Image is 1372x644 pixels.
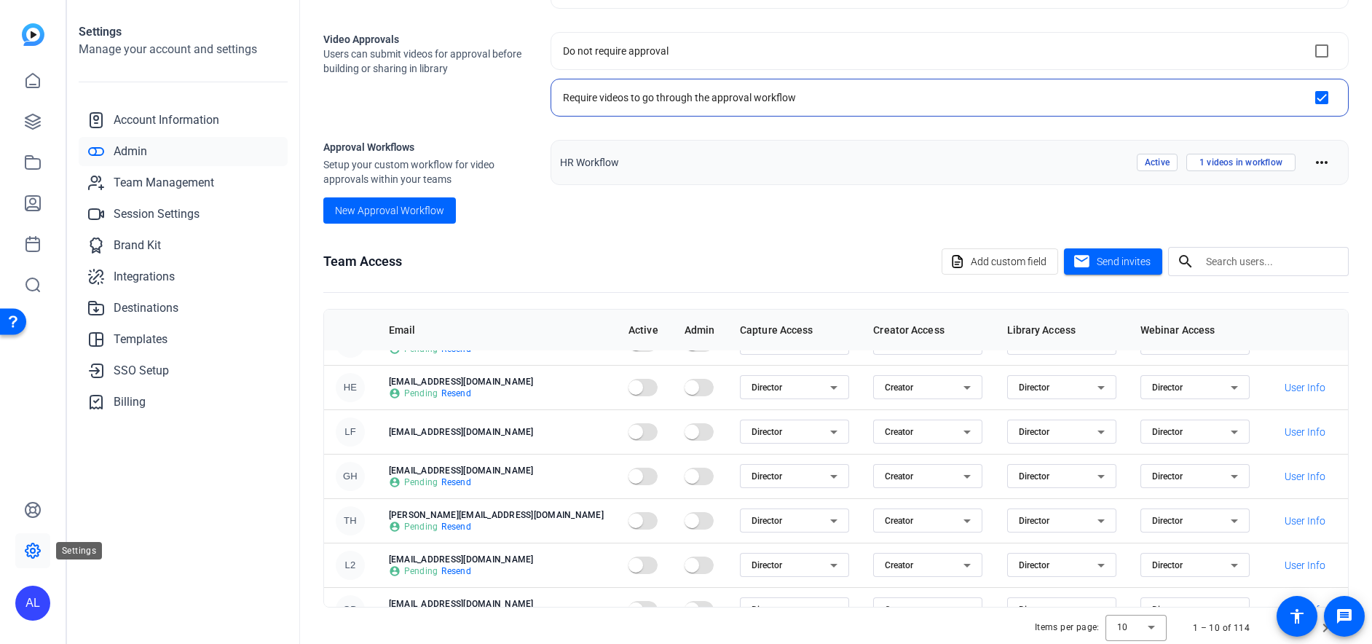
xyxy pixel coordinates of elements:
[79,294,288,323] a: Destinations
[22,23,44,46] img: blue-gradient.svg
[114,174,214,192] span: Team Management
[441,521,471,533] span: Resend
[1274,419,1336,445] button: User Info
[79,168,288,197] a: Team Management
[79,23,288,41] h1: Settings
[1019,427,1049,437] span: Director
[79,231,288,260] a: Brand Kit
[1019,516,1049,526] span: Director
[673,310,729,350] th: Admin
[1186,154,1296,171] span: 1 videos in workflow
[336,506,365,535] div: TH
[79,200,288,229] a: Session Settings
[114,237,161,254] span: Brand Kit
[323,140,527,154] h1: Approval Workflows
[336,462,365,491] div: GH
[1019,382,1049,393] span: Director
[389,521,401,533] mat-icon: account_circle
[114,362,169,380] span: SSO Setup
[114,268,175,286] span: Integrations
[114,111,219,129] span: Account Information
[1097,254,1151,270] span: Send invites
[114,205,200,223] span: Session Settings
[114,143,147,160] span: Admin
[617,310,673,350] th: Active
[1274,597,1336,623] button: User Info
[1152,516,1183,526] span: Director
[885,382,913,393] span: Creator
[1274,330,1336,356] button: User Info
[942,248,1058,275] button: Add custom field
[336,595,365,624] div: GD
[728,310,862,350] th: Capture Access
[441,565,471,577] span: Resend
[1285,425,1325,439] span: User Info
[1035,620,1100,635] div: Items per page:
[404,476,438,488] span: Pending
[1274,552,1336,578] button: User Info
[79,388,288,417] a: Billing
[404,521,438,533] span: Pending
[377,310,618,350] th: Email
[1152,427,1183,437] span: Director
[752,516,782,526] span: Director
[1019,605,1049,615] span: Director
[389,426,606,438] p: [EMAIL_ADDRESS][DOMAIN_NAME]
[56,542,102,559] div: Settings
[79,262,288,291] a: Integrations
[563,90,796,105] div: Require videos to go through the approval workflow
[752,427,782,437] span: Director
[1152,605,1183,615] span: Director
[1064,248,1162,275] button: Send invites
[1152,560,1183,570] span: Director
[971,248,1046,275] span: Add custom field
[323,251,402,272] h1: Team Access
[1285,514,1325,528] span: User Info
[389,388,401,399] mat-icon: account_circle
[1137,154,1178,171] span: Active
[323,197,456,224] button: New Approval Workflow
[114,299,178,317] span: Destinations
[389,598,606,610] p: [EMAIL_ADDRESS][DOMAIN_NAME]
[885,560,913,570] span: Creator
[885,471,913,482] span: Creator
[114,393,146,411] span: Billing
[336,373,365,402] div: HE
[389,565,401,577] mat-icon: account_circle
[1206,253,1337,270] input: Search users...
[1019,560,1049,570] span: Director
[336,417,365,447] div: LF
[1274,508,1336,534] button: User Info
[389,376,606,388] p: [EMAIL_ADDRESS][DOMAIN_NAME]
[323,32,527,47] h2: Video Approvals
[1152,382,1183,393] span: Director
[79,325,288,354] a: Templates
[336,551,365,580] div: L2
[752,605,782,615] span: Director
[1336,608,1353,625] mat-icon: message
[563,44,669,58] div: Do not require approval
[1313,154,1330,171] mat-icon: more_horiz
[1274,463,1336,490] button: User Info
[885,605,913,615] span: Creator
[1073,253,1091,271] mat-icon: mail
[79,137,288,166] a: Admin
[79,106,288,135] a: Account Information
[752,560,782,570] span: Director
[441,476,471,488] span: Resend
[15,586,50,621] div: AL
[1285,469,1325,484] span: User Info
[1288,608,1306,625] mat-icon: accessibility
[752,471,782,482] span: Director
[560,154,1128,171] span: HR Workflow
[441,388,471,399] span: Resend
[885,427,913,437] span: Creator
[996,310,1129,350] th: Library Access
[1285,380,1325,395] span: User Info
[1274,374,1336,401] button: User Info
[862,310,995,350] th: Creator Access
[1285,558,1325,573] span: User Info
[323,157,527,186] span: Setup your custom workflow for video approvals within your teams
[885,516,913,526] span: Creator
[1168,253,1203,270] mat-icon: search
